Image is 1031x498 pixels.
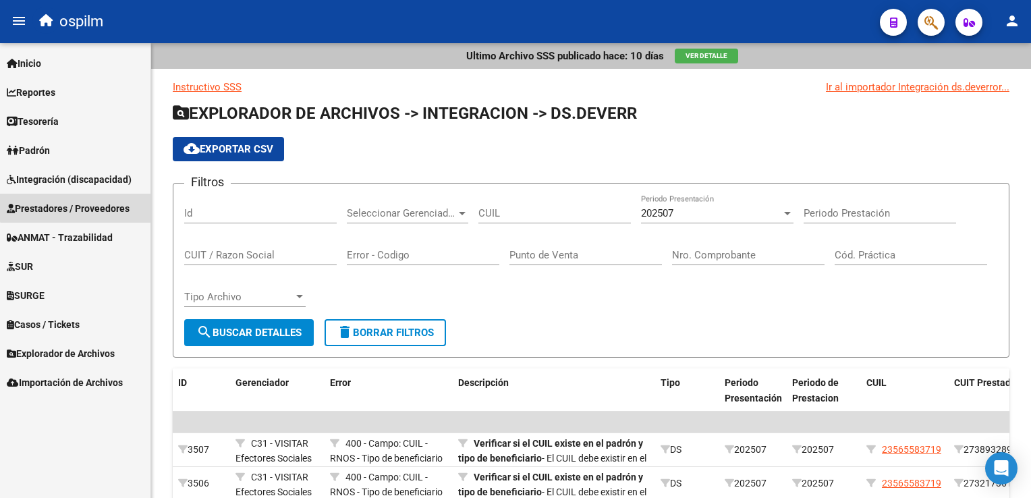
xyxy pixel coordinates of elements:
[661,377,680,388] span: Tipo
[792,377,839,404] span: Periodo de Prestacion
[661,442,714,458] div: DS
[11,13,27,29] mat-icon: menu
[196,327,302,339] span: Buscar Detalles
[330,438,443,464] span: 400 - Campo: CUIL - RNOS - Tipo de beneficiario
[196,324,213,340] mat-icon: search
[7,375,123,390] span: Importación de Archivos
[985,452,1018,485] div: Open Intercom Messenger
[235,438,312,464] span: C31 - VISITAR Efectores Sociales
[686,52,727,59] span: Ver Detalle
[7,172,132,187] span: Integración (discapacidad)
[7,230,113,245] span: ANMAT - Trazabilidad
[184,319,314,346] button: Buscar Detalles
[7,317,80,332] span: Casos / Tickets
[866,377,887,388] span: CUIL
[325,319,446,346] button: Borrar Filtros
[641,207,673,219] span: 202507
[7,143,50,158] span: Padrón
[787,368,861,413] datatable-header-cell: Periodo de Prestacion
[1004,13,1020,29] mat-icon: person
[184,291,294,303] span: Tipo Archivo
[178,476,225,491] div: 3506
[7,56,41,71] span: Inicio
[325,368,453,413] datatable-header-cell: Error
[178,377,187,388] span: ID
[173,104,637,123] span: EXPLORADOR DE ARCHIVOS -> INTEGRACION -> DS.DEVERR
[173,137,284,161] button: Exportar CSV
[230,368,325,413] datatable-header-cell: Gerenciador
[458,472,643,498] strong: Verificar si el CUIL existe en el padrón y tipo de beneficiario
[453,368,655,413] datatable-header-cell: Descripción
[235,377,289,388] span: Gerenciador
[337,324,353,340] mat-icon: delete
[882,478,941,489] span: 23565583719
[59,7,103,36] span: ospilm
[184,173,231,192] h3: Filtros
[7,288,45,303] span: SURGE
[7,346,115,361] span: Explorador de Archivos
[954,377,1020,388] span: CUIT Prestador
[458,377,509,388] span: Descripción
[466,49,664,63] p: Ultimo Archivo SSS publicado hace: 10 días
[655,368,719,413] datatable-header-cell: Tipo
[861,368,949,413] datatable-header-cell: CUIL
[725,476,781,491] div: 202507
[173,81,242,93] a: Instructivo SSS
[235,472,312,498] span: C31 - VISITAR Efectores Sociales
[178,442,225,458] div: 3507
[675,49,738,63] button: Ver Detalle
[7,259,33,274] span: SUR
[725,442,781,458] div: 202507
[826,80,1009,94] div: Ir al importador Integración ds.deverror...
[882,444,941,455] span: 23565583719
[7,85,55,100] span: Reportes
[7,114,59,129] span: Tesorería
[184,143,273,155] span: Exportar CSV
[725,377,782,404] span: Periodo Presentación
[347,207,456,219] span: Seleccionar Gerenciador
[458,438,643,464] strong: Verificar si el CUIL existe en el padrón y tipo de beneficiario
[184,140,200,157] mat-icon: cloud_download
[7,201,130,216] span: Prestadores / Proveedores
[173,368,230,413] datatable-header-cell: ID
[792,442,856,458] div: 202507
[661,476,714,491] div: DS
[330,377,351,388] span: Error
[792,476,856,491] div: 202507
[330,472,443,498] span: 400 - Campo: CUIL - RNOS - Tipo de beneficiario
[719,368,787,413] datatable-header-cell: Periodo Presentación
[337,327,434,339] span: Borrar Filtros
